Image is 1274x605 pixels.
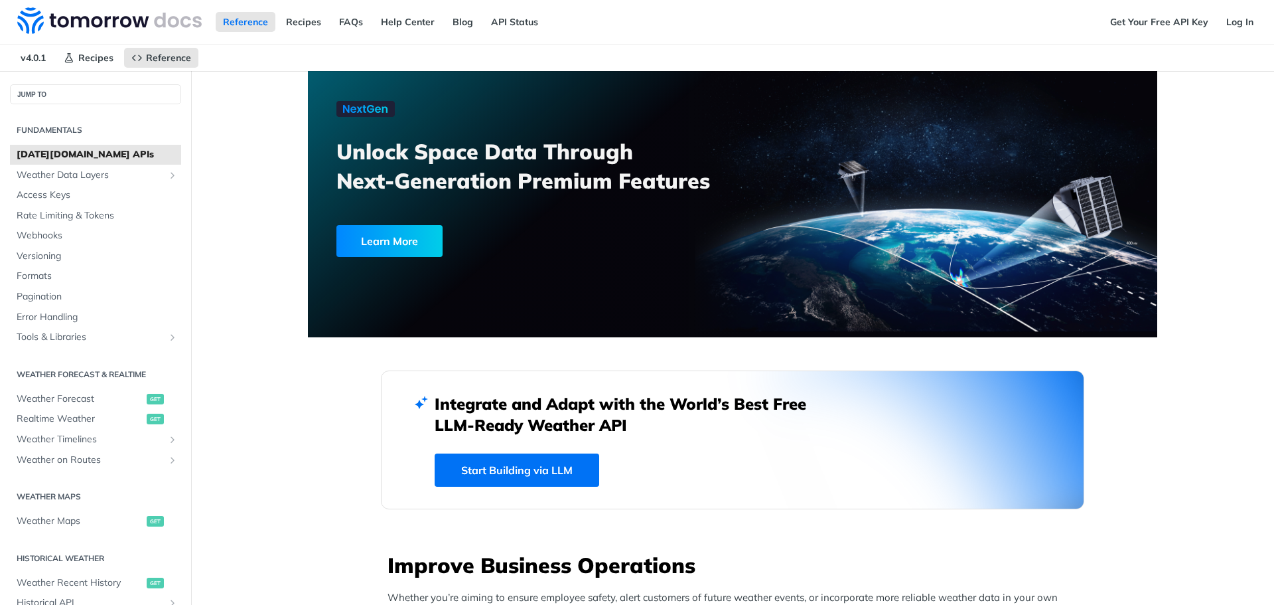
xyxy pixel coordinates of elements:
span: [DATE][DOMAIN_NAME] APIs [17,148,178,161]
span: Weather Forecast [17,392,143,406]
span: Rate Limiting & Tokens [17,209,178,222]
a: Realtime Weatherget [10,409,181,429]
span: Weather Maps [17,515,143,528]
span: Webhooks [17,229,178,242]
span: Recipes [78,52,113,64]
a: Reference [216,12,275,32]
a: Weather Mapsget [10,511,181,531]
a: Weather Recent Historyget [10,573,181,593]
a: API Status [484,12,545,32]
div: Learn More [336,225,443,257]
span: get [147,516,164,527]
a: Formats [10,266,181,286]
a: Webhooks [10,226,181,246]
a: FAQs [332,12,370,32]
a: Tools & LibrariesShow subpages for Tools & Libraries [10,327,181,347]
h2: Historical Weather [10,553,181,564]
span: Weather Data Layers [17,169,164,182]
span: v4.0.1 [13,48,53,68]
a: Start Building via LLM [435,454,599,487]
span: Weather Timelines [17,433,164,446]
a: Reference [124,48,198,68]
a: Weather Data LayersShow subpages for Weather Data Layers [10,165,181,185]
span: Access Keys [17,189,178,202]
a: Log In [1219,12,1261,32]
span: Versioning [17,250,178,263]
a: Weather TimelinesShow subpages for Weather Timelines [10,430,181,450]
span: Pagination [17,290,178,303]
a: Access Keys [10,185,181,205]
a: Help Center [374,12,442,32]
span: Tools & Libraries [17,331,164,344]
button: Show subpages for Weather Data Layers [167,170,178,181]
span: Weather on Routes [17,454,164,467]
a: Learn More [336,225,665,257]
span: Weather Recent History [17,576,143,590]
a: Recipes [279,12,328,32]
a: Blog [445,12,480,32]
a: Versioning [10,246,181,266]
h2: Weather Maps [10,491,181,503]
a: Get Your Free API Key [1103,12,1216,32]
span: get [147,578,164,588]
a: Weather Forecastget [10,389,181,409]
img: NextGen [336,101,395,117]
span: Reference [146,52,191,64]
h3: Improve Business Operations [388,551,1084,580]
span: Error Handling [17,311,178,324]
h2: Weather Forecast & realtime [10,369,181,381]
h2: Integrate and Adapt with the World’s Best Free LLM-Ready Weather API [435,393,826,436]
a: Weather on RoutesShow subpages for Weather on Routes [10,450,181,470]
h3: Unlock Space Data Through Next-Generation Premium Features [336,137,747,195]
a: Rate Limiting & Tokens [10,206,181,226]
span: Realtime Weather [17,412,143,426]
a: [DATE][DOMAIN_NAME] APIs [10,145,181,165]
button: Show subpages for Weather on Routes [167,455,178,466]
a: Error Handling [10,307,181,327]
span: get [147,394,164,404]
a: Recipes [56,48,121,68]
span: Formats [17,270,178,283]
span: get [147,414,164,424]
button: JUMP TO [10,84,181,104]
button: Show subpages for Tools & Libraries [167,332,178,343]
a: Pagination [10,287,181,307]
h2: Fundamentals [10,124,181,136]
button: Show subpages for Weather Timelines [167,434,178,445]
img: Tomorrow.io Weather API Docs [17,7,202,34]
